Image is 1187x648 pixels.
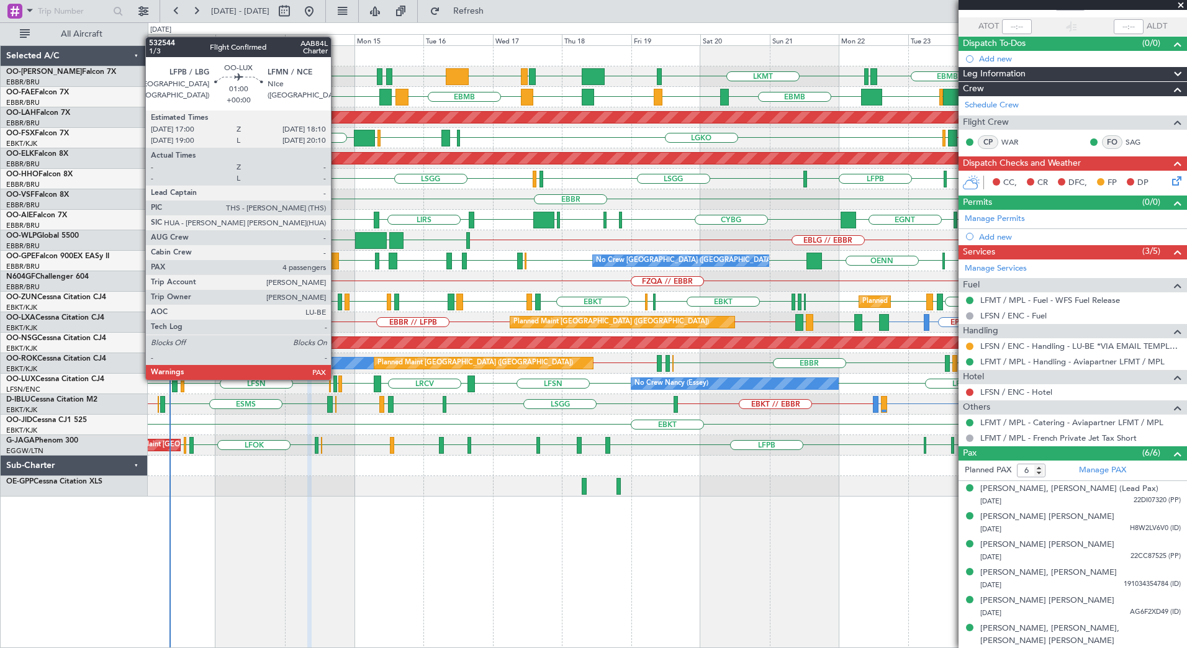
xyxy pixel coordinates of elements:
[6,119,40,128] a: EBBR/BRU
[6,323,37,333] a: EBKT/KJK
[6,78,40,87] a: EBBR/BRU
[1142,37,1160,50] span: (0/0)
[6,89,35,96] span: OO-FAE
[631,34,701,45] div: Fri 19
[770,34,839,45] div: Sun 21
[963,156,1081,171] span: Dispatch Checks and Weather
[963,324,998,338] span: Handling
[6,437,78,444] a: G-JAGAPhenom 300
[596,251,804,270] div: No Crew [GEOGRAPHIC_DATA] ([GEOGRAPHIC_DATA] National)
[980,595,1114,607] div: [PERSON_NAME] [PERSON_NAME]
[1037,177,1048,189] span: CR
[963,115,1009,130] span: Flight Crew
[1003,177,1017,189] span: CC,
[980,483,1158,495] div: [PERSON_NAME], [PERSON_NAME] (Lead Pax)
[562,34,631,45] div: Thu 18
[6,180,40,189] a: EBBR/BRU
[980,295,1120,305] a: LFMT / MPL - Fuel - WFS Fuel Release
[1079,464,1126,477] a: Manage PAX
[980,341,1181,351] a: LFSN / ENC - Handling - LU-BE *VIA EMAIL TEMPLATE* LFSN / ENC
[979,232,1181,242] div: Add new
[978,20,999,33] span: ATOT
[965,99,1019,112] a: Schedule Crew
[6,344,37,353] a: EBKT/KJK
[6,232,37,240] span: OO-WLP
[6,478,102,485] a: OE-GPPCessna Citation XLS
[6,68,116,76] a: OO-[PERSON_NAME]Falcon 7X
[6,446,43,456] a: EGGW/LTN
[6,139,37,148] a: EBKT/KJK
[1001,137,1029,148] a: WAR
[963,67,1026,81] span: Leg Information
[6,376,104,383] a: OO-LUXCessna Citation CJ4
[978,135,998,149] div: CP
[6,282,40,292] a: EBBR/BRU
[6,385,40,394] a: LFSN/ENC
[6,150,68,158] a: OO-ELKFalcon 8X
[965,263,1027,275] a: Manage Services
[1142,245,1160,258] span: (3/5)
[1108,177,1117,189] span: FP
[6,355,106,362] a: OO-ROKCessna Citation CJ4
[6,68,82,76] span: OO-[PERSON_NAME]
[1126,137,1153,148] a: SAG
[423,34,493,45] div: Tue 16
[963,278,980,292] span: Fuel
[424,1,499,21] button: Refresh
[6,405,37,415] a: EBKT/KJK
[980,623,1181,647] div: [PERSON_NAME], [PERSON_NAME], [PERSON_NAME] [PERSON_NAME]
[6,437,35,444] span: G-JAGA
[6,396,97,403] a: D-IBLUCessna Citation M2
[6,273,35,281] span: N604GF
[980,433,1137,443] a: LFMT / MPL - French Private Jet Tax Short
[1142,196,1160,209] span: (0/0)
[6,314,104,322] a: OO-LXACessna Citation CJ4
[980,539,1114,551] div: [PERSON_NAME] [PERSON_NAME]
[6,416,87,424] a: OO-JIDCessna CJ1 525
[980,511,1114,523] div: [PERSON_NAME] [PERSON_NAME]
[1130,607,1181,618] span: AG6F2XD49 (ID)
[1068,177,1087,189] span: DFC,
[6,478,34,485] span: OE-GPP
[963,370,984,384] span: Hotel
[103,169,205,188] div: Planned Maint Geneva (Cointrin)
[980,567,1117,579] div: [PERSON_NAME], [PERSON_NAME]
[6,212,33,219] span: OO-AIE
[6,396,30,403] span: D-IBLU
[513,313,709,331] div: Planned Maint [GEOGRAPHIC_DATA] ([GEOGRAPHIC_DATA])
[6,109,70,117] a: OO-LAHFalcon 7X
[980,497,1001,506] span: [DATE]
[1130,523,1181,534] span: H8W2LV6V0 (ID)
[700,34,770,45] div: Sat 20
[6,253,35,260] span: OO-GPE
[6,364,37,374] a: EBKT/KJK
[980,580,1001,590] span: [DATE]
[6,241,40,251] a: EBBR/BRU
[963,37,1026,51] span: Dispatch To-Dos
[6,303,37,312] a: EBKT/KJK
[6,109,36,117] span: OO-LAH
[443,7,495,16] span: Refresh
[6,171,38,178] span: OO-HHO
[1134,495,1181,506] span: 22DI07320 (PP)
[354,34,424,45] div: Mon 15
[32,30,131,38] span: All Aircraft
[980,552,1001,562] span: [DATE]
[980,608,1001,618] span: [DATE]
[6,253,109,260] a: OO-GPEFalcon 900EX EASy II
[6,98,40,107] a: EBBR/BRU
[6,335,37,342] span: OO-NSG
[6,426,37,435] a: EBKT/KJK
[6,335,106,342] a: OO-NSGCessna Citation CJ4
[6,273,89,281] a: N604GFChallenger 604
[377,354,573,372] div: Planned Maint [GEOGRAPHIC_DATA] ([GEOGRAPHIC_DATA])
[1124,579,1181,590] span: 191034354784 (ID)
[14,24,135,44] button: All Aircraft
[1131,551,1181,562] span: 22CC87525 (PP)
[215,34,285,45] div: Sat 13
[6,262,40,271] a: EBBR/BRU
[6,130,35,137] span: OO-FSX
[1137,177,1149,189] span: DP
[980,356,1165,367] a: LFMT / MPL - Handling - Aviapartner LFMT / MPL
[1102,135,1122,149] div: FO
